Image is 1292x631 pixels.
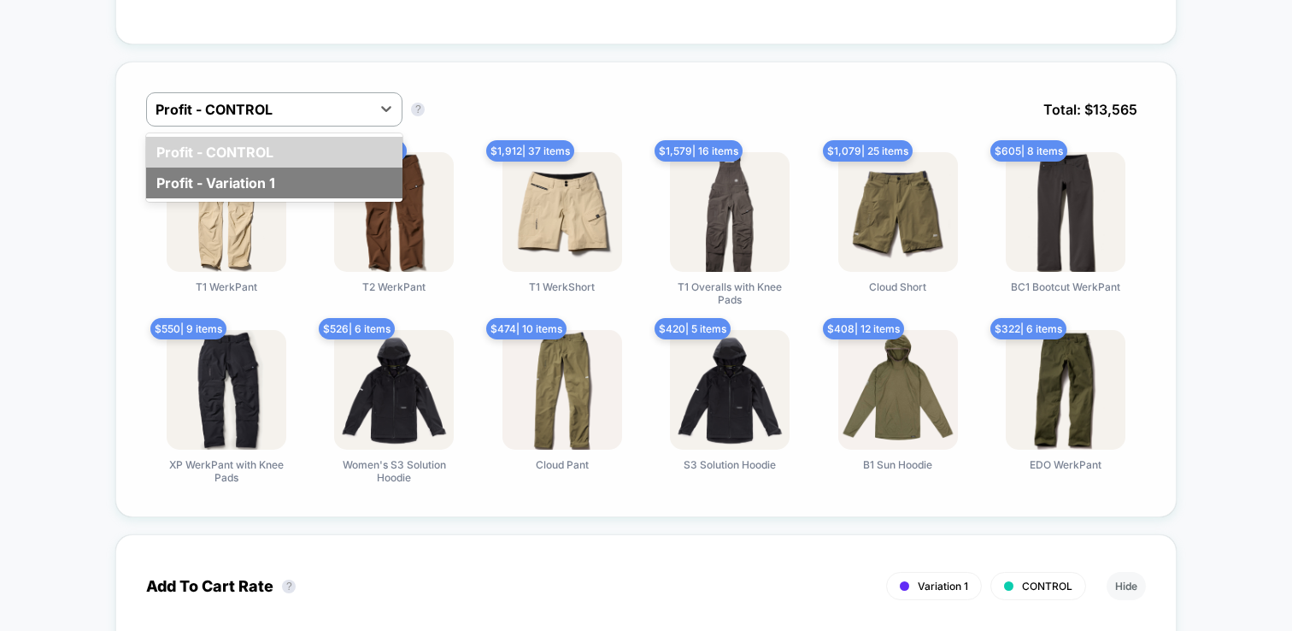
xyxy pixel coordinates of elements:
[411,103,425,116] button: ?
[1006,330,1125,450] img: EDO WerkPant
[918,580,968,593] span: Variation 1
[1107,572,1146,600] button: Hide
[1022,580,1072,593] span: CONTROL
[196,280,257,309] span: T1 WerkPant
[282,580,296,593] button: ?
[536,458,589,487] span: Cloud Pant
[319,318,395,339] span: $ 526 | 6 items
[162,458,291,487] span: XP WerkPant with Knee Pads
[670,152,790,272] img: T1 Overalls with Knee Pads
[990,140,1067,162] span: $ 605 | 8 items
[655,140,743,162] span: $ 1,579 | 16 items
[666,280,794,309] span: T1 Overalls with Knee Pads
[670,330,790,450] img: S3 Solution Hoodie
[1030,458,1101,487] span: EDO WerkPant
[167,330,286,450] img: XP WerkPant with Knee Pads
[1006,152,1125,272] img: BC1 Bootcut WerkPant
[823,318,904,339] span: $ 408 | 12 items
[863,458,932,487] span: B1 Sun Hoodie
[990,318,1066,339] span: $ 322 | 6 items
[655,318,731,339] span: $ 420 | 5 items
[1011,280,1120,309] span: BC1 Bootcut WerkPant
[823,140,913,162] span: $ 1,079 | 25 items
[486,318,567,339] span: $ 474 | 10 items
[1035,92,1146,127] span: Total: $ 13,565
[334,330,454,450] img: Women's S3 Solution Hoodie
[330,458,458,487] span: Women's S3 Solution Hoodie
[502,330,622,450] img: Cloud Pant
[838,330,958,450] img: B1 Sun Hoodie
[869,280,926,309] span: Cloud Short
[146,168,402,198] div: Profit - Variation 1
[167,152,286,272] img: T1 WerkPant
[362,280,426,309] span: T2 WerkPant
[838,152,958,272] img: Cloud Short
[146,137,402,168] div: Profit - CONTROL
[684,458,776,487] span: S3 Solution Hoodie
[529,280,595,309] span: T1 WerkShort
[334,152,454,272] img: T2 WerkPant
[150,318,226,339] span: $ 550 | 9 items
[502,152,622,272] img: T1 WerkShort
[486,140,574,162] span: $ 1,912 | 37 items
